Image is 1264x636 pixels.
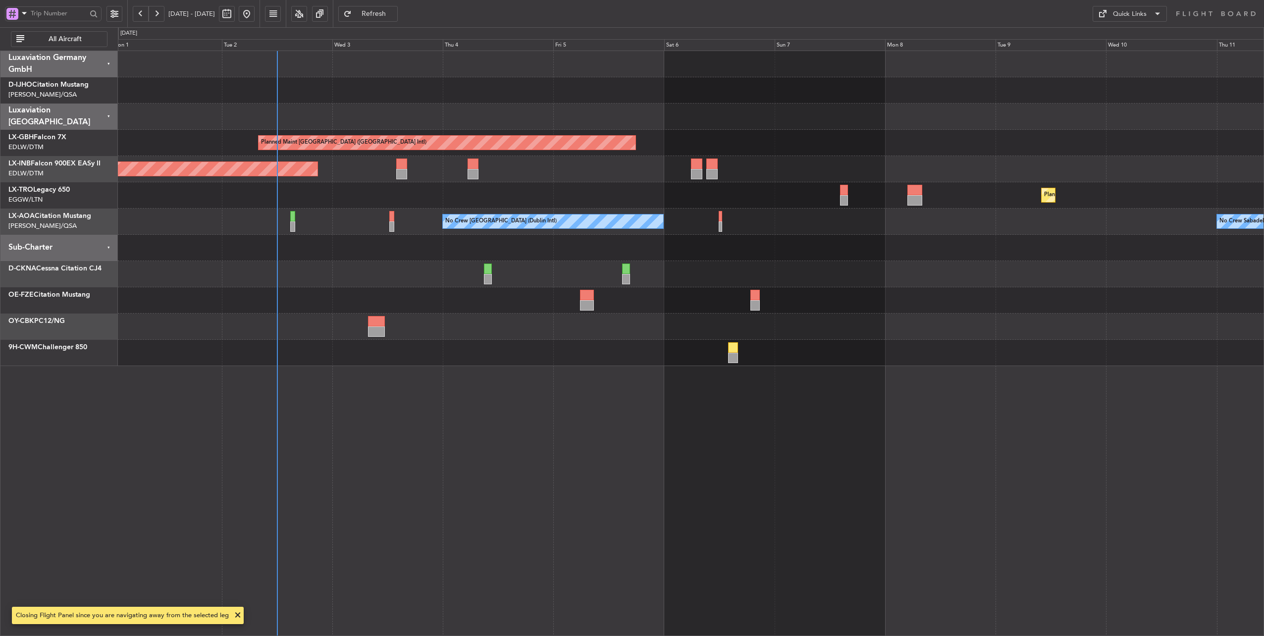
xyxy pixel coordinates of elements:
a: LX-INBFalcon 900EX EASy II [8,160,101,167]
a: 9H-CWMChallenger 850 [8,344,87,351]
input: Trip Number [31,6,87,21]
span: D-IJHO [8,81,32,88]
a: D-CKNACessna Citation CJ4 [8,265,102,272]
a: LX-GBHFalcon 7X [8,134,66,141]
a: LX-AOACitation Mustang [8,212,91,219]
a: OE-FZECitation Mustang [8,291,90,298]
a: [PERSON_NAME]/QSA [8,221,77,230]
span: 9H-CWM [8,344,38,351]
span: OE-FZE [8,291,34,298]
div: Wed 3 [332,39,443,51]
span: LX-GBH [8,134,34,141]
span: [DATE] - [DATE] [168,9,215,18]
button: All Aircraft [11,31,107,47]
a: LX-TROLegacy 650 [8,186,70,193]
div: Planned Maint Dusseldorf [1044,188,1109,203]
div: Closing Flight Panel since you are navigating away from the selected leg [16,611,229,621]
div: Quick Links [1113,9,1147,19]
span: OY-CBK [8,318,34,324]
div: Planned Maint [GEOGRAPHIC_DATA] ([GEOGRAPHIC_DATA] Intl) [261,135,426,150]
div: Mon 1 [111,39,221,51]
div: Fri 5 [553,39,664,51]
div: Mon 8 [885,39,996,51]
a: [PERSON_NAME]/QSA [8,90,77,99]
span: Refresh [354,10,394,17]
div: Wed 10 [1106,39,1216,51]
div: [DATE] [120,29,137,38]
a: EDLW/DTM [8,169,44,178]
span: LX-TRO [8,186,33,193]
a: EDLW/DTM [8,143,44,152]
div: Thu 4 [443,39,553,51]
div: No Crew [GEOGRAPHIC_DATA] (Dublin Intl) [445,214,557,229]
a: EGGW/LTN [8,195,43,204]
span: LX-AOA [8,212,35,219]
div: Sun 7 [775,39,885,51]
button: Refresh [338,6,398,22]
span: LX-INB [8,160,31,167]
a: OY-CBKPC12/NG [8,318,65,324]
button: Quick Links [1093,6,1167,22]
div: Tue 9 [996,39,1106,51]
span: All Aircraft [26,36,104,43]
div: Tue 2 [222,39,332,51]
a: D-IJHOCitation Mustang [8,81,89,88]
div: Sat 6 [664,39,775,51]
span: D-CKNA [8,265,36,272]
